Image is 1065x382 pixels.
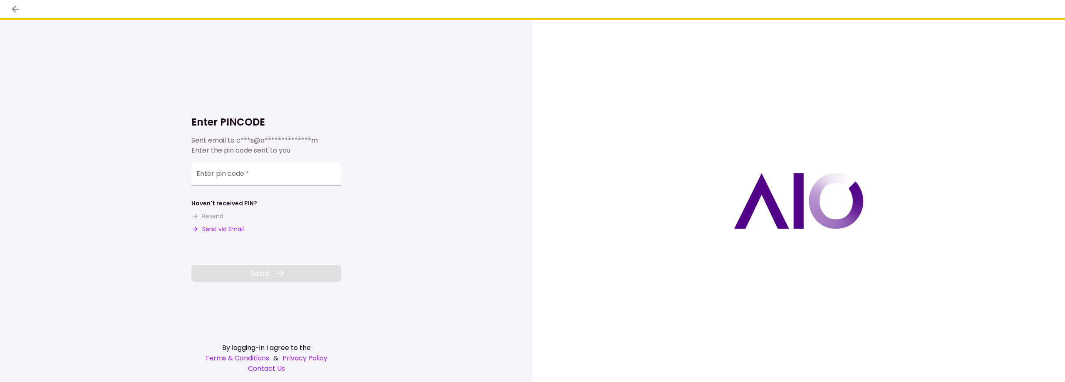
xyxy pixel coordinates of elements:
a: Contact Us [191,363,341,374]
div: Sent email to Enter the pin code sent to you [191,136,341,155]
div: & [191,353,341,363]
div: Haven't received PIN? [191,199,257,208]
a: Privacy Policy [282,353,327,363]
a: Terms & Conditions [205,353,269,363]
button: back [8,2,22,16]
button: Send via Email [191,225,244,234]
button: Resend [191,212,223,221]
div: By logging-in I agree to the [191,343,341,353]
span: Send [250,268,269,279]
img: AIO logo [734,173,864,229]
h1: Enter PINCODE [191,116,341,129]
button: Send [191,265,341,282]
